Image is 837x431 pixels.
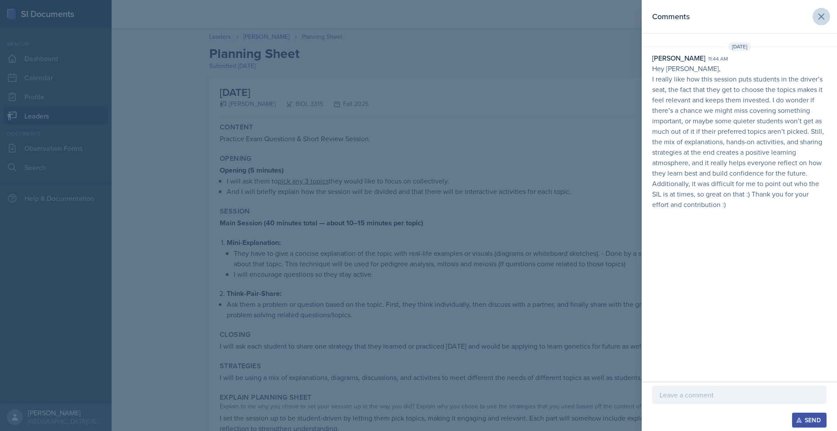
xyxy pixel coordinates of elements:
[652,63,827,74] p: Hey [PERSON_NAME],
[708,55,728,63] div: 11:44 am
[792,413,827,428] button: Send
[798,417,821,424] div: Send
[652,74,827,210] p: I really like how this session puts students in the driver’s seat, the fact that they get to choo...
[728,42,751,51] span: [DATE]
[652,53,705,63] div: [PERSON_NAME]
[652,10,690,23] h2: Comments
